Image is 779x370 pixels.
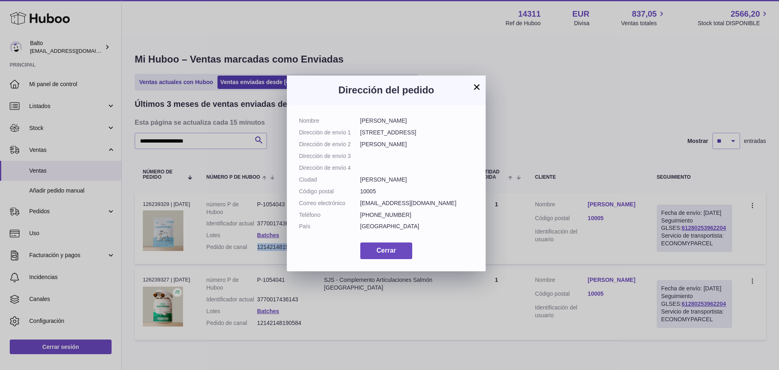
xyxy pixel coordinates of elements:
dd: [PERSON_NAME] [360,141,474,148]
dd: [STREET_ADDRESS] [360,129,474,136]
dt: Teléfono [299,211,360,219]
button: Cerrar [360,242,412,259]
span: Cerrar [377,247,396,254]
dd: [GEOGRAPHIC_DATA] [360,223,474,230]
dt: Dirección de envío 2 [299,141,360,148]
dd: [EMAIL_ADDRESS][DOMAIN_NAME] [360,199,474,207]
dt: Dirección de envío 3 [299,152,360,160]
h3: Dirección del pedido [299,84,473,97]
dt: Dirección de envío 4 [299,164,360,172]
button: × [472,82,482,92]
dd: [PERSON_NAME] [360,117,474,125]
dt: Código postal [299,188,360,195]
dd: [PERSON_NAME] [360,176,474,184]
dd: 10005 [360,188,474,195]
dt: Dirección de envío 1 [299,129,360,136]
dt: Nombre [299,117,360,125]
dt: Correo electrónico [299,199,360,207]
dt: Ciudad [299,176,360,184]
dt: País [299,223,360,230]
dd: [PHONE_NUMBER] [360,211,474,219]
